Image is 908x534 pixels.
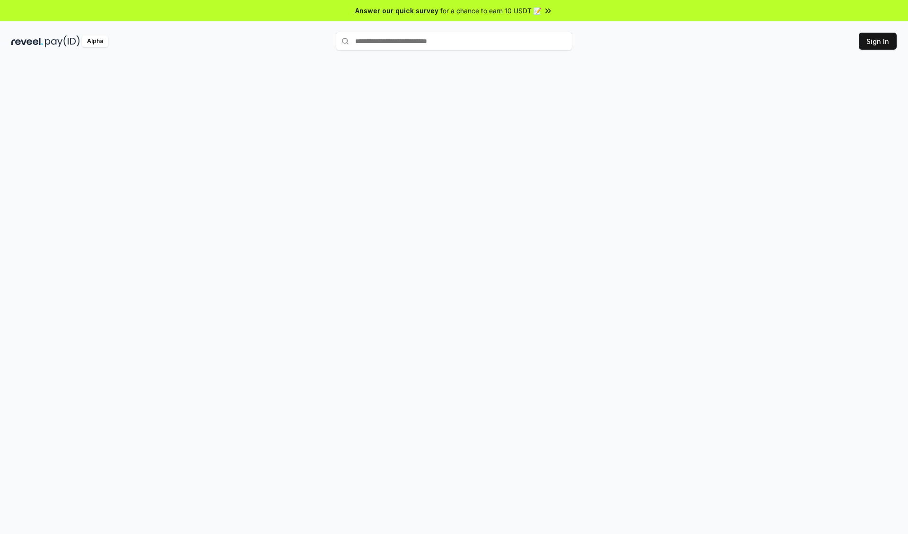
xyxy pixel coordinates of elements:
img: pay_id [45,35,80,47]
div: Alpha [82,35,108,47]
span: for a chance to earn 10 USDT 📝 [440,6,541,16]
span: Answer our quick survey [355,6,438,16]
img: reveel_dark [11,35,43,47]
button: Sign In [859,33,897,50]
